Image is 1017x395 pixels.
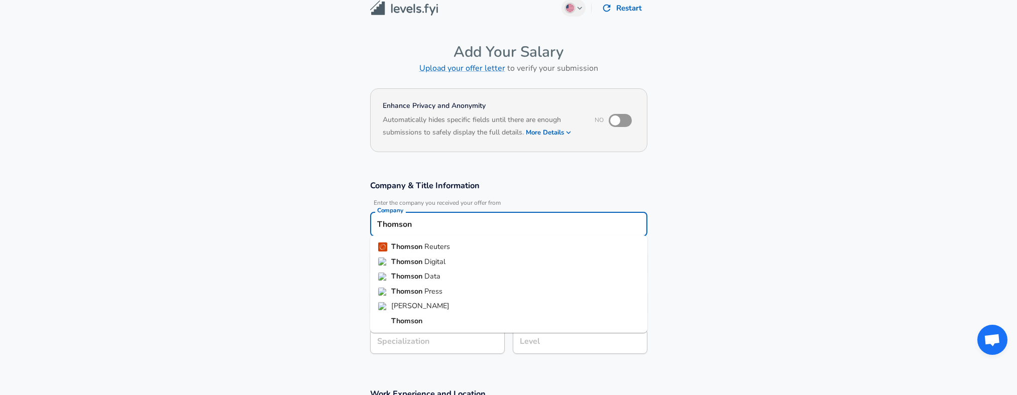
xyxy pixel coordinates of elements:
input: Google [375,216,643,232]
span: Press [424,286,442,296]
img: thomsondigital.com [378,257,387,266]
strong: Thomson [391,271,424,281]
span: Digital [424,256,445,267]
h6: Automatically hides specific fields until there are enough submissions to safely display the full... [383,114,581,140]
img: English (US) [566,4,574,12]
h4: Add Your Salary [370,43,647,61]
img: mercer.com [378,302,387,310]
img: Levels.fyi [370,1,438,16]
h6: to verify your submission [370,61,647,75]
span: Data [424,271,440,281]
img: thomson-reuters.webp [378,242,387,251]
strong: Thomson [391,256,424,267]
div: Open chat [977,325,1007,355]
span: No [595,116,604,124]
h4: Enhance Privacy and Anonymity [383,101,581,111]
img: thomsonpress.com [378,288,387,296]
input: Specialization [370,329,505,354]
button: More Details [526,125,572,140]
strong: Thomson [391,286,424,296]
span: Enter the company you received your offer from [370,199,647,207]
span: Reuters [424,241,450,251]
strong: Thomson [391,241,424,251]
label: Company [377,207,403,213]
span: [PERSON_NAME] [391,301,449,311]
input: L3 [517,334,643,349]
img: thomsondata.com [378,273,387,281]
a: Upload your offer letter [419,63,505,74]
h3: Company & Title Information [370,180,647,191]
strong: Thomson [391,316,422,326]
